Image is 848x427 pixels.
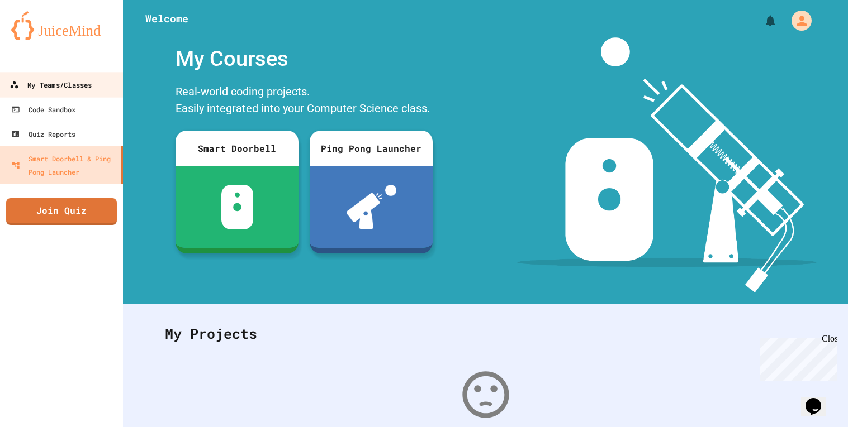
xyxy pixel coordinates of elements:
[780,8,814,33] div: My Account
[176,131,299,166] div: Smart Doorbell
[310,131,433,166] div: Ping Pong Launcher
[154,312,817,356] div: My Projects
[801,382,837,416] iframe: chat widget
[347,185,396,229] img: ppl-with-ball.png
[517,37,817,292] img: banner-image-my-projects.png
[11,152,116,179] div: Smart Doorbell & Ping Pong Launcher
[11,103,75,116] div: Code Sandbox
[170,37,438,80] div: My Courses
[4,4,77,71] div: Chat with us now!Close
[743,11,780,30] div: My Notifications
[6,198,117,225] a: Join Quiz
[10,78,92,92] div: My Teams/Classes
[11,127,75,141] div: Quiz Reports
[221,185,253,229] img: sdb-white.svg
[170,80,438,122] div: Real-world coding projects. Easily integrated into your Computer Science class.
[755,334,837,381] iframe: chat widget
[11,11,112,40] img: logo-orange.svg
